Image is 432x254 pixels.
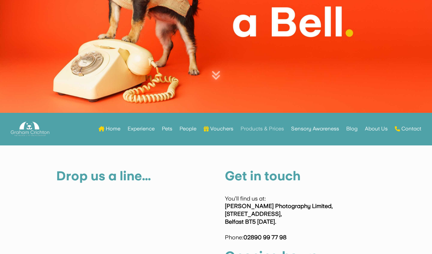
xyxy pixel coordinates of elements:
[225,170,376,186] h2: Get in touch
[365,116,388,142] a: About Us
[179,116,196,142] a: People
[395,116,421,142] a: Contact
[162,116,172,142] a: Pets
[243,234,286,241] strong: 02890 99 77 98
[225,195,376,241] p: You’ll find us at: Phone:
[240,116,284,142] a: Products & Prices
[346,116,358,142] a: Blog
[99,116,120,142] a: Home
[225,202,333,225] strong: [PERSON_NAME] Photography Limited, [STREET_ADDRESS], Belfast BT5 [DATE].
[56,170,207,186] h2: Drop us a line…
[128,116,155,142] a: Experience
[11,120,49,138] img: Graham Crichton Photography Logo - Graham Crichton - Belfast Family & Pet Photography Studio
[204,116,233,142] a: Vouchers
[291,116,339,142] a: Sensory Awareness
